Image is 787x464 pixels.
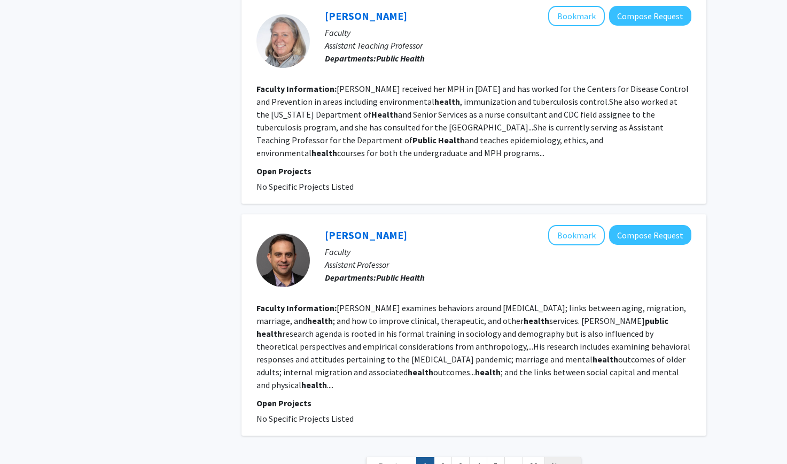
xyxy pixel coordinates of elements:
[524,315,549,326] b: health
[325,258,691,271] p: Assistant Professor
[400,272,425,283] b: Health
[325,245,691,258] p: Faculty
[475,367,501,377] b: health
[325,26,691,39] p: Faculty
[256,83,689,158] fg-read-more: [PERSON_NAME] received her MPH in [DATE] and has worked for the Centers for Disease Control and P...
[548,6,605,26] button: Add Lynelle Phillips to Bookmarks
[325,39,691,52] p: Assistant Teaching Professor
[548,225,605,245] button: Add Tyler Myroniuk to Bookmarks
[325,228,407,242] a: [PERSON_NAME]
[645,315,668,326] b: public
[609,6,691,26] button: Compose Request to Lynelle Phillips
[307,315,333,326] b: health
[325,9,407,22] a: [PERSON_NAME]
[593,354,618,365] b: health
[438,135,465,145] b: Health
[256,165,691,177] p: Open Projects
[311,148,337,158] b: health
[256,328,282,339] b: health
[609,225,691,245] button: Compose Request to Tyler Myroniuk
[325,53,376,64] b: Departments:
[256,413,354,424] span: No Specific Projects Listed
[256,303,690,390] fg-read-more: [PERSON_NAME] examines behaviors around [MEDICAL_DATA]; links between aging, migration, marriage,...
[400,53,425,64] b: Health
[325,272,376,283] b: Departments:
[256,181,354,192] span: No Specific Projects Listed
[371,109,398,120] b: Health
[408,367,433,377] b: health
[376,53,399,64] b: Public
[412,135,437,145] b: Public
[8,416,45,456] iframe: Chat
[256,303,337,313] b: Faculty Information:
[376,272,399,283] b: Public
[301,380,327,390] b: health
[434,96,460,107] b: health
[256,397,691,409] p: Open Projects
[256,83,337,94] b: Faculty Information:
